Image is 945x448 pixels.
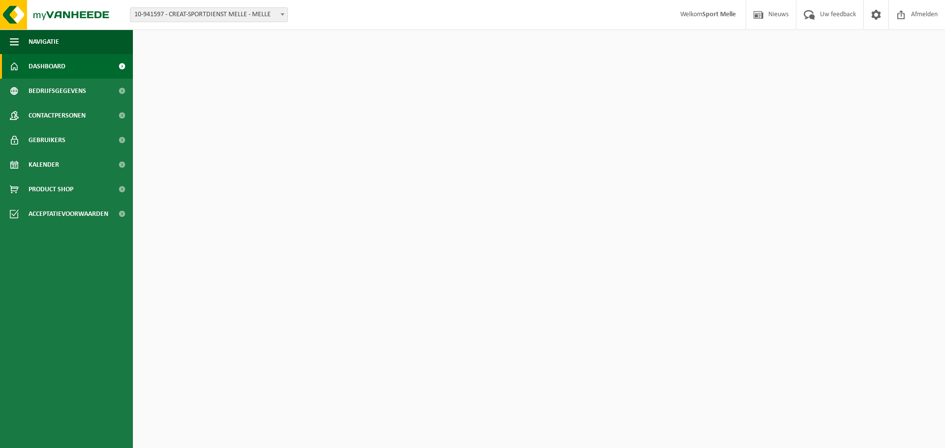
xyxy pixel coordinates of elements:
[29,202,108,226] span: Acceptatievoorwaarden
[29,128,65,152] span: Gebruikers
[29,30,59,54] span: Navigatie
[29,54,65,79] span: Dashboard
[29,103,86,128] span: Contactpersonen
[29,152,59,177] span: Kalender
[130,7,288,22] span: 10-941597 - CREAT-SPORTDIENST MELLE - MELLE
[29,177,73,202] span: Product Shop
[702,11,736,18] strong: Sport Melle
[29,79,86,103] span: Bedrijfsgegevens
[130,8,287,22] span: 10-941597 - CREAT-SPORTDIENST MELLE - MELLE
